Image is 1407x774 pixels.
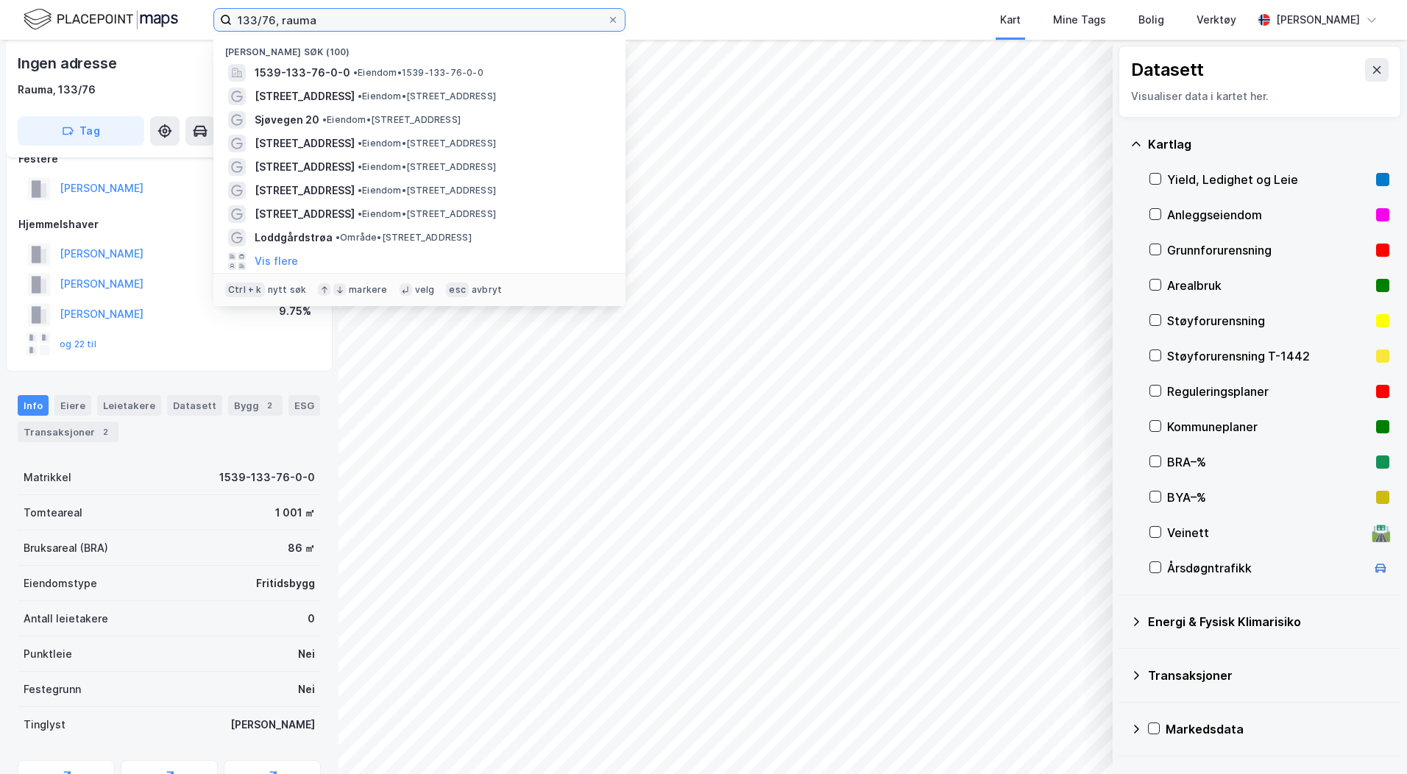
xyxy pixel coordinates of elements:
div: Ingen adresse [18,52,119,75]
button: Vis flere [255,252,298,270]
span: Område • [STREET_ADDRESS] [336,232,472,244]
div: Verktøy [1197,11,1236,29]
div: [PERSON_NAME] søk (100) [213,35,625,61]
div: Anleggseiendom [1167,206,1370,224]
div: 2 [262,398,277,413]
div: Datasett [1131,58,1204,82]
div: Antall leietakere [24,610,108,628]
div: Reguleringsplaner [1167,383,1370,400]
iframe: Chat Widget [1333,703,1407,774]
div: Tinglyst [24,716,65,734]
div: Eiere [54,395,91,416]
span: • [336,232,340,243]
div: Visualiser data i kartet her. [1131,88,1389,105]
div: Veinett [1167,524,1366,542]
div: Matrikkel [24,469,71,486]
div: [PERSON_NAME] [230,716,315,734]
div: Ctrl + k [225,283,265,297]
div: Kart [1000,11,1021,29]
div: Transaksjoner [1148,667,1389,684]
div: 1 001 ㎡ [275,504,315,522]
div: Kontrollprogram for chat [1333,703,1407,774]
div: Festere [18,150,320,168]
div: 2 [98,425,113,439]
div: avbryt [472,284,502,296]
span: Loddgårdstrøa [255,229,333,246]
div: Leietakere [97,395,161,416]
span: • [358,138,362,149]
div: Bruksareal (BRA) [24,539,108,557]
div: Energi & Fysisk Klimarisiko [1148,613,1389,631]
div: Festegrunn [24,681,81,698]
span: Eiendom • [STREET_ADDRESS] [322,114,461,126]
button: Tag [18,116,144,146]
div: 0 [308,610,315,628]
div: Nei [298,645,315,663]
div: ESG [288,395,320,416]
div: Info [18,395,49,416]
span: Sjøvegen 20 [255,111,319,129]
div: 🛣️ [1371,523,1391,542]
div: Bygg [228,395,283,416]
span: [STREET_ADDRESS] [255,205,355,223]
div: BYA–% [1167,489,1370,506]
div: Datasett [167,395,222,416]
div: Fritidsbygg [256,575,315,592]
input: Søk på adresse, matrikkel, gårdeiere, leietakere eller personer [232,9,607,31]
div: Kartlag [1148,135,1389,153]
div: Arealbruk [1167,277,1370,294]
span: • [322,114,327,125]
div: Tomteareal [24,504,82,522]
div: Yield, Ledighet og Leie [1167,171,1370,188]
div: markere [349,284,387,296]
div: 9.75% [279,302,311,320]
div: Rauma, 133/76 [18,81,96,99]
div: 1539-133-76-0-0 [219,469,315,486]
span: Eiendom • 1539-133-76-0-0 [353,67,483,79]
span: Eiendom • [STREET_ADDRESS] [358,161,496,173]
span: • [358,90,362,102]
div: Transaksjoner [18,422,118,442]
div: nytt søk [268,284,307,296]
span: Eiendom • [STREET_ADDRESS] [358,138,496,149]
span: [STREET_ADDRESS] [255,158,355,176]
span: [STREET_ADDRESS] [255,182,355,199]
span: [STREET_ADDRESS] [255,135,355,152]
span: [STREET_ADDRESS] [255,88,355,105]
div: Hjemmelshaver [18,216,320,233]
div: Markedsdata [1166,720,1389,738]
div: Punktleie [24,645,72,663]
div: velg [415,284,435,296]
span: • [358,161,362,172]
div: Eiendomstype [24,575,97,592]
span: Eiendom • [STREET_ADDRESS] [358,185,496,196]
span: Eiendom • [STREET_ADDRESS] [358,90,496,102]
div: Støyforurensning [1167,312,1370,330]
span: • [353,67,358,78]
div: Årsdøgntrafikk [1167,559,1366,577]
div: Nei [298,681,315,698]
div: Bolig [1138,11,1164,29]
div: Mine Tags [1053,11,1106,29]
div: Grunnforurensning [1167,241,1370,259]
span: 1539-133-76-0-0 [255,64,350,82]
span: • [358,185,362,196]
div: [PERSON_NAME] [1276,11,1360,29]
div: Støyforurensning T-1442 [1167,347,1370,365]
img: logo.f888ab2527a4732fd821a326f86c7f29.svg [24,7,178,32]
div: esc [446,283,469,297]
div: BRA–% [1167,453,1370,471]
div: Kommuneplaner [1167,418,1370,436]
span: Eiendom • [STREET_ADDRESS] [358,208,496,220]
div: 86 ㎡ [288,539,315,557]
span: • [358,208,362,219]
